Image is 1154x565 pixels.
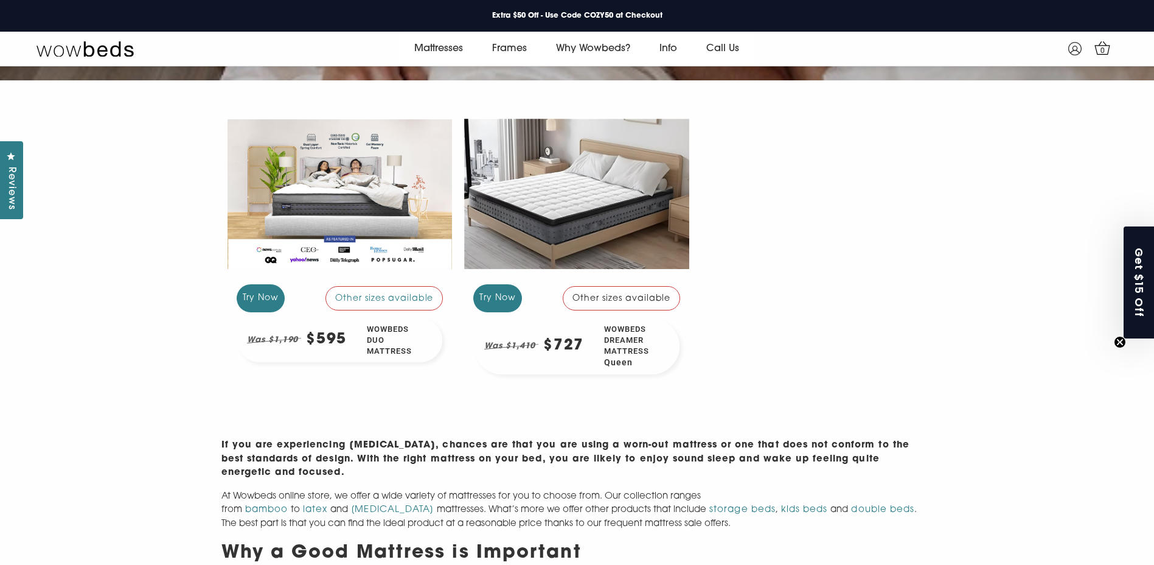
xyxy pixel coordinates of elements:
[245,505,288,514] a: bamboo
[221,544,582,563] span: Why a Good Mattress is Important
[541,32,645,66] a: Why Wowbeds?
[484,339,538,354] em: Was $1,410
[543,339,584,354] div: $727
[36,40,134,57] img: Wow Beds Logo
[1114,336,1126,348] button: Close teaser
[357,318,443,363] div: Wowbeds Duo Mattress
[325,286,443,311] div: Other sizes available
[1132,248,1147,318] span: Get $15 Off
[478,32,541,66] a: Frames
[645,32,692,66] a: Info
[228,110,453,372] a: Try Now Other sizes available Was $1,190 $595 Wowbeds Duo Mattress
[482,8,672,24] a: Extra $50 Off - Use Code COZY50 at Checkout
[303,505,327,514] a: latex
[1092,37,1113,58] a: 0
[221,441,909,477] strong: If you are experiencing [MEDICAL_DATA], chances are that you are using a worn-out mattress or one...
[237,284,285,312] div: Try Now
[594,318,680,374] div: Wowbeds Dreamer Mattress
[692,32,754,66] a: Call Us
[464,110,689,384] a: Try Now Other sizes available Was $1,410 $727 Wowbeds Dreamer MattressQueen
[851,505,914,514] a: double beds
[221,490,933,532] p: At Wowbeds online store, we offer a wide variety of mattresses for you to choose from. Our collec...
[400,32,478,66] a: Mattresses
[781,505,827,514] a: kids beds
[709,505,776,514] a: storage beds
[306,332,347,348] div: $595
[351,505,434,514] a: [MEDICAL_DATA]
[1097,45,1109,57] span: 0
[3,167,19,210] span: Reviews
[604,357,660,369] span: Queen
[473,284,522,312] div: Try Now
[1124,226,1154,339] div: Get $15 OffClose teaser
[563,286,681,311] div: Other sizes available
[247,332,301,348] em: Was $1,190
